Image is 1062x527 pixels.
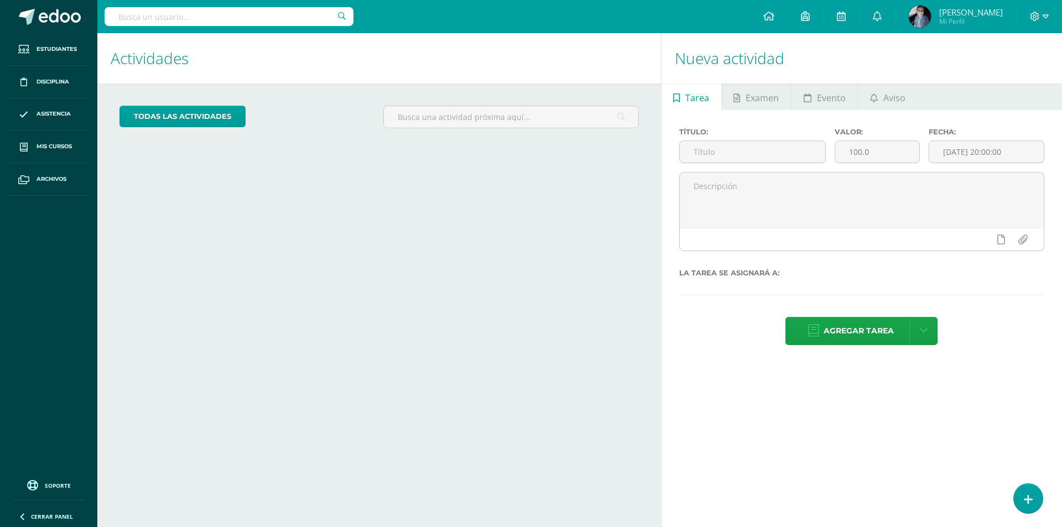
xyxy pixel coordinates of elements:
[384,106,638,128] input: Busca una actividad próxima aquí...
[37,142,72,151] span: Mis cursos
[13,477,84,492] a: Soporte
[9,66,88,98] a: Disciplina
[37,109,71,118] span: Asistencia
[792,84,857,110] a: Evento
[662,84,721,110] a: Tarea
[817,85,846,111] span: Evento
[675,33,1049,84] h1: Nueva actividad
[939,17,1003,26] span: Mi Perfil
[746,85,779,111] span: Examen
[680,141,826,163] input: Título
[119,106,246,127] a: todas las Actividades
[9,131,88,163] a: Mis cursos
[45,482,71,489] span: Soporte
[111,33,648,84] h1: Actividades
[37,175,66,184] span: Archivos
[939,7,1003,18] span: [PERSON_NAME]
[9,33,88,66] a: Estudiantes
[824,317,894,345] span: Agregar tarea
[31,513,73,520] span: Cerrar panel
[929,128,1044,136] label: Fecha:
[679,269,1044,277] label: La tarea se asignará a:
[858,84,917,110] a: Aviso
[883,85,905,111] span: Aviso
[9,163,88,196] a: Archivos
[685,85,709,111] span: Tarea
[37,77,69,86] span: Disciplina
[37,45,77,54] span: Estudiantes
[909,6,931,28] img: 5a1be2d37ab1bca112ba1500486ab773.png
[679,128,826,136] label: Título:
[722,84,791,110] a: Examen
[835,128,919,136] label: Valor:
[929,141,1044,163] input: Fecha de entrega
[9,98,88,131] a: Asistencia
[835,141,919,163] input: Puntos máximos
[105,7,353,26] input: Busca un usuario...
